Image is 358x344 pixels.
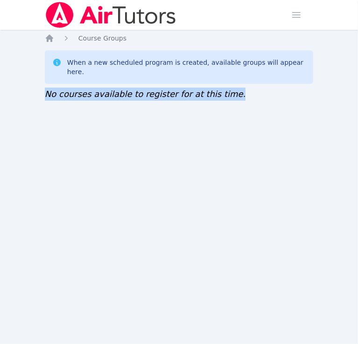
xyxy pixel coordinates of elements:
[45,89,246,99] span: No courses available to register for at this time.
[67,58,306,76] div: When a new scheduled program is created, available groups will appear here.
[78,34,126,43] a: Course Groups
[45,2,177,28] img: Air Tutors
[45,34,313,43] nav: Breadcrumb
[78,34,126,42] span: Course Groups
